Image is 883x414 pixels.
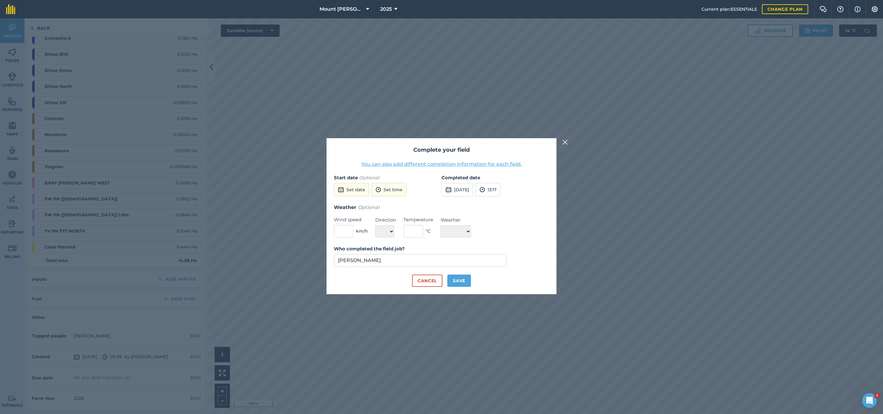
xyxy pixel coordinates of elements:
[701,6,757,13] span: Current plan : ESSENTIALS
[334,203,549,211] h3: Weather
[854,6,861,13] img: svg+xml;base64,PHN2ZyB4bWxucz0iaHR0cDovL3d3dy53My5vcmcvMjAwMC9zdmciIHdpZHRoPSIxNyIgaGVpZ2h0PSIxNy...
[319,6,364,13] span: Mount [PERSON_NAME]
[338,186,344,193] img: svg+xml;base64,PD94bWwgdmVyc2lvbj0iMS4wIiBlbmNvZGluZz0idXRmLTgiPz4KPCEtLSBHZW5lcmF0b3I6IEFkb2JlIE...
[334,146,549,154] h2: Complete your field
[6,4,15,14] img: fieldmargin Logo
[376,186,381,193] img: svg+xml;base64,PD94bWwgdmVyc2lvbj0iMS4wIiBlbmNvZGluZz0idXRmLTgiPz4KPCEtLSBHZW5lcmF0b3I6IEFkb2JlIE...
[359,175,379,180] em: Optional
[426,228,430,234] span: ° C
[862,393,877,408] iframe: Intercom live chat
[334,183,369,196] button: Set date
[375,216,396,224] label: Direction
[334,175,358,180] strong: Start date
[871,6,878,12] img: A cog icon
[334,246,405,252] strong: Who completed the field job?
[358,204,379,210] em: Optional
[403,216,433,223] label: Temperature
[361,161,522,168] button: You can also add different completion information for each field.
[441,216,471,224] label: Weather
[447,275,471,287] button: Save
[562,139,568,146] img: svg+xml;base64,PHN2ZyB4bWxucz0iaHR0cDovL3d3dy53My5vcmcvMjAwMC9zdmciIHdpZHRoPSIyMiIgaGVpZ2h0PSIzMC...
[445,186,452,193] img: svg+xml;base64,PD94bWwgdmVyc2lvbj0iMS4wIiBlbmNvZGluZz0idXRmLTgiPz4KPCEtLSBHZW5lcmF0b3I6IEFkb2JlIE...
[820,6,827,12] img: Two speech bubbles overlapping with the left bubble in the forefront
[372,183,407,196] button: Set time
[875,393,880,398] span: 1
[334,216,368,223] label: Wind speed
[480,186,485,193] img: svg+xml;base64,PD94bWwgdmVyc2lvbj0iMS4wIiBlbmNvZGluZz0idXRmLTgiPz4KPCEtLSBHZW5lcmF0b3I6IEFkb2JlIE...
[442,183,473,196] button: [DATE]
[356,228,368,234] span: km/h
[442,175,480,180] strong: Completed date
[837,6,844,12] img: A question mark icon
[762,4,808,14] a: Change plan
[380,6,392,13] span: 2025
[412,275,442,287] button: Cancel
[476,183,500,196] button: 13:17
